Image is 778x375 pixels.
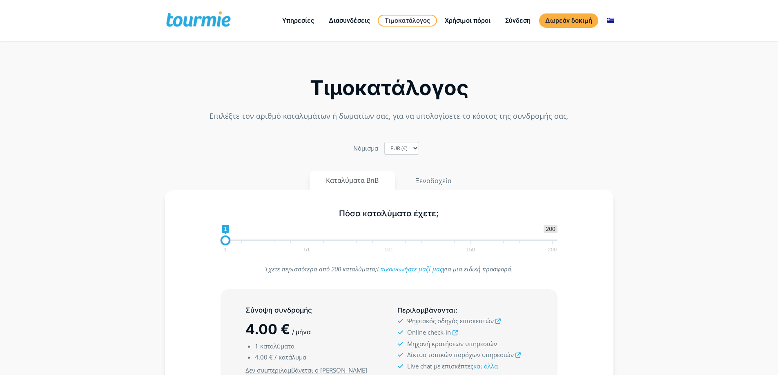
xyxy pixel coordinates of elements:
span: Περιλαμβάνονται [397,306,455,314]
span: / μήνα [292,328,311,336]
button: Ξενοδοχεία [399,171,468,191]
span: Online check-in [407,328,451,336]
a: Τιμοκατάλογος [378,15,437,27]
p: Έχετε περισσότερα από 200 καταλύματα; για μια ειδική προσφορά. [221,264,557,275]
button: Καταλύματα BnB [310,171,395,190]
a: Σύνδεση [499,16,537,26]
span: 4.00 € [245,321,290,337]
span: Live chat με επισκέπτες [407,362,498,370]
a: Δωρεάν δοκιμή [539,13,598,28]
a: Υπηρεσίες [276,16,320,26]
h2: Τιμοκατάλογος [165,78,613,98]
span: Ψηφιακός οδηγός επισκεπτών [407,317,494,325]
span: 1 [255,342,259,350]
label: Nόμισμα [353,143,378,154]
u: Δεν συμπεριλαμβάνεται ο [PERSON_NAME] [245,366,367,374]
span: 4.00 € [255,353,273,361]
span: Δίκτυο τοπικών παρόχων υπηρεσιών [407,351,514,359]
a: Διασυνδέσεις [323,16,376,26]
h5: Σύνοψη συνδρομής [245,305,380,315]
h5: Πόσα καταλύματα έχετε; [221,209,557,219]
span: 200 [547,248,558,251]
a: Χρήσιμοι πόροι [439,16,497,26]
span: Μηχανή κρατήσεων υπηρεσιών [407,339,497,348]
a: και άλλα [473,362,498,370]
span: 1 [223,248,228,251]
span: / κατάλυμα [274,353,306,361]
a: Επικοινωνήστε μαζί μας [377,265,443,273]
h5: : [397,305,532,315]
span: καταλύματα [260,342,294,350]
p: Επιλέξτε τον αριθμό καταλυμάτων ή δωματίων σας, για να υπολογίσετε το κόστος της συνδρομής σας. [165,111,613,122]
span: 150 [465,248,476,251]
span: 1 [222,225,229,233]
span: 200 [544,225,557,233]
span: 101 [383,248,395,251]
span: 51 [303,248,311,251]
